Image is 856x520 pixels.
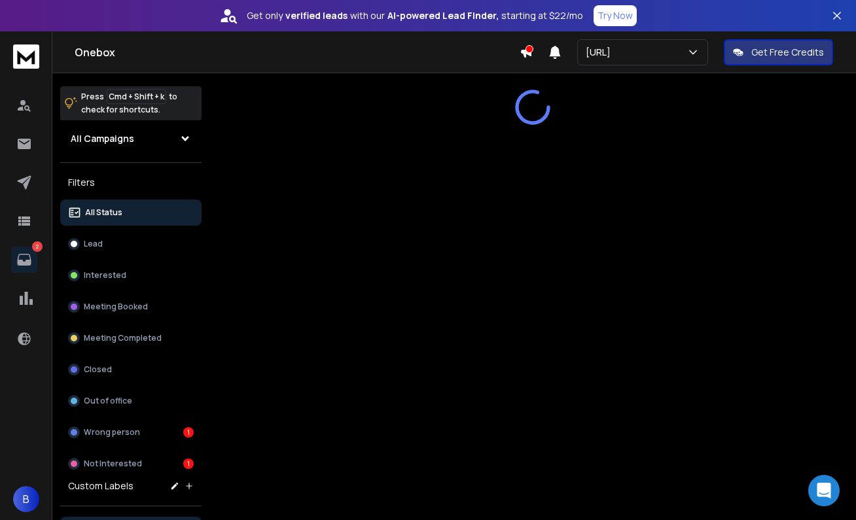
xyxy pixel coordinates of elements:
[32,241,43,252] p: 2
[84,427,140,438] p: Wrong person
[387,9,499,22] strong: AI-powered Lead Finder,
[60,173,202,192] h3: Filters
[285,9,348,22] strong: verified leads
[247,9,583,22] p: Get only with our starting at $22/mo
[60,388,202,414] button: Out of office
[84,270,126,281] p: Interested
[75,44,520,60] h1: Onebox
[13,486,39,512] button: B
[594,5,637,26] button: Try Now
[107,89,166,104] span: Cmd + Shift + k
[60,325,202,351] button: Meeting Completed
[13,44,39,69] img: logo
[183,459,194,469] div: 1
[84,239,103,249] p: Lead
[724,39,833,65] button: Get Free Credits
[84,333,162,343] p: Meeting Completed
[84,364,112,375] p: Closed
[81,90,177,116] p: Press to check for shortcuts.
[808,475,840,506] div: Open Intercom Messenger
[597,9,633,22] p: Try Now
[60,419,202,445] button: Wrong person1
[84,459,142,469] p: Not Interested
[68,479,134,493] h3: Custom Labels
[751,46,824,59] p: Get Free Credits
[84,396,132,406] p: Out of office
[71,132,134,145] h1: All Campaigns
[586,46,616,59] p: [URL]
[60,199,202,226] button: All Status
[60,294,202,320] button: Meeting Booked
[85,207,122,218] p: All Status
[60,451,202,477] button: Not Interested1
[11,247,37,273] a: 2
[60,262,202,288] button: Interested
[60,126,202,152] button: All Campaigns
[60,231,202,257] button: Lead
[60,356,202,383] button: Closed
[183,427,194,438] div: 1
[84,302,148,312] p: Meeting Booked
